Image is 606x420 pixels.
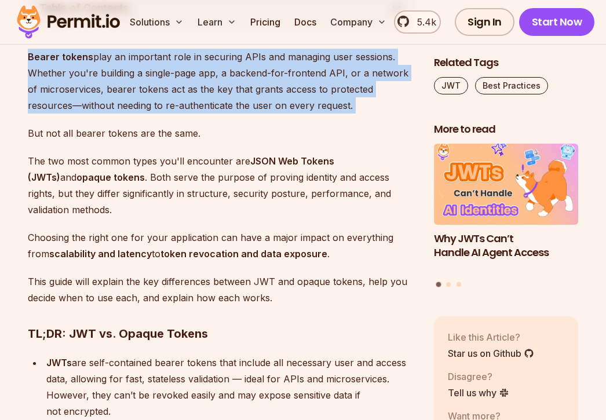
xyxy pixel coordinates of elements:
[46,355,415,419] p: are self-contained bearer tokens that include all necessary user and access data, allowing for fa...
[436,282,441,287] button: Go to slide 1
[448,346,534,360] a: Star us on Github
[434,144,578,275] a: Why JWTs Can’t Handle AI Agent AccessWhy JWTs Can’t Handle AI Agent Access
[448,386,509,400] a: Tell us why
[446,282,451,286] button: Go to slide 2
[448,330,534,344] p: Like this Article?
[326,10,391,34] button: Company
[28,229,415,262] p: Choosing the right one for your application can have a major impact on everything from to .
[519,8,595,36] a: Start Now
[457,282,461,286] button: Go to slide 3
[28,51,93,63] strong: Bearer tokens
[28,327,208,341] strong: TL;DR: JWT vs. Opaque Tokens
[28,49,415,114] p: play an important role in securing APIs and managing user sessions. Whether you're building a sin...
[28,273,415,306] p: This guide will explain the key differences between JWT and opaque tokens, help you decide when t...
[434,122,578,137] h2: More to read
[49,248,152,260] strong: scalability and latency
[28,153,415,218] p: The two most common types you'll encounter are and . Both serve the purpose of proving identity a...
[434,56,578,70] h2: Related Tags
[410,15,436,29] span: 5.4k
[434,77,468,94] a: JWT
[125,10,188,34] button: Solutions
[28,125,415,141] p: But not all bearer tokens are the same.
[434,144,578,288] div: Posts
[246,10,285,34] a: Pricing
[193,10,241,34] button: Learn
[455,8,514,36] a: Sign In
[46,357,72,368] strong: JWTs
[394,10,441,34] a: 5.4k
[475,77,548,94] a: Best Practices
[448,370,509,384] p: Disagree?
[434,144,578,225] img: Why JWTs Can’t Handle AI Agent Access
[12,2,125,42] img: Permit logo
[160,248,327,260] strong: token revocation and data exposure
[76,171,145,183] strong: opaque tokens
[290,10,321,34] a: Docs
[434,231,578,260] h3: Why JWTs Can’t Handle AI Agent Access
[434,144,578,275] li: 1 of 3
